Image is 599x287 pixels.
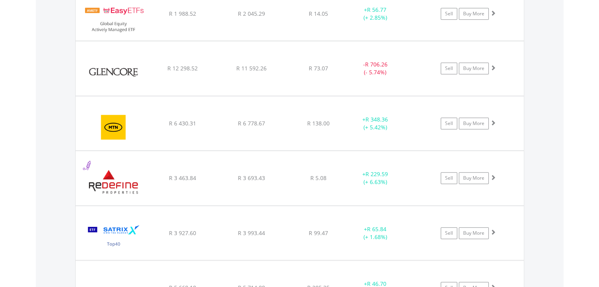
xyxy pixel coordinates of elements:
span: R 5.08 [310,174,326,182]
span: R 12 298.52 [167,64,198,72]
div: + (+ 1.68%) [346,225,405,241]
span: R 3 693.43 [238,174,265,182]
a: Buy More [459,227,489,239]
span: R 3 927.60 [169,229,196,237]
span: R 229.59 [365,170,388,178]
a: Sell [441,227,457,239]
a: Buy More [459,118,489,129]
img: EQU.ZA.STX40.png [80,216,147,258]
a: Sell [441,118,457,129]
div: + (+ 2.85%) [346,6,405,22]
img: EQU.ZA.MTN.png [80,106,147,148]
span: R 73.07 [309,64,328,72]
div: + (+ 5.42%) [346,116,405,131]
a: Buy More [459,172,489,184]
span: R 706.26 [365,61,388,68]
img: EQU.ZA.RDF.png [80,161,147,203]
span: R 138.00 [307,120,330,127]
span: R 14.05 [309,10,328,17]
a: Buy More [459,63,489,74]
a: Sell [441,8,457,20]
span: R 6 778.67 [238,120,265,127]
span: R 348.36 [365,116,388,123]
span: R 1 988.52 [169,10,196,17]
a: Buy More [459,8,489,20]
img: EQU.ZA.GLN.png [80,51,147,94]
span: R 65.84 [367,225,386,233]
div: + (+ 6.63%) [346,170,405,186]
span: R 56.77 [367,6,386,13]
span: R 3 463.84 [169,174,196,182]
span: R 99.47 [309,229,328,237]
div: - (- 5.74%) [346,61,405,76]
a: Sell [441,63,457,74]
span: R 6 430.31 [169,120,196,127]
span: R 3 993.44 [238,229,265,237]
span: R 2 045.29 [238,10,265,17]
span: R 11 592.26 [236,64,267,72]
a: Sell [441,172,457,184]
